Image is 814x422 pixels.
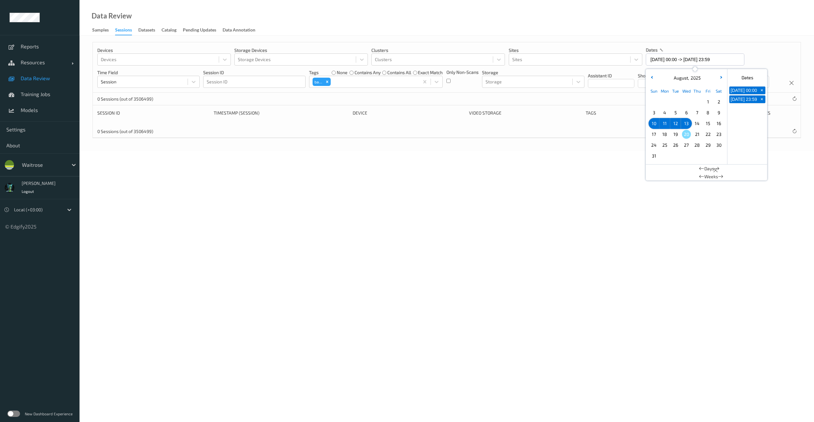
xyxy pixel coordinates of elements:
[660,141,669,150] span: 25
[681,151,692,161] div: Choose Wednesday September 03 of 2025
[704,173,718,180] span: Weeks
[714,108,723,117] span: 9
[693,130,702,139] span: 21
[682,108,691,117] span: 6
[682,119,691,128] span: 13
[670,151,681,161] div: Choose Tuesday September 02 of 2025
[681,107,692,118] div: Choose Wednesday August 06 of 2025
[183,27,216,35] div: Pending Updates
[446,69,479,75] p: Only Non-Scans
[650,141,659,150] span: 24
[704,165,714,172] span: Days
[681,96,692,107] div: Choose Wednesday July 30 of 2025
[670,96,681,107] div: Choose Tuesday July 29 of 2025
[714,130,723,139] span: 23
[659,86,670,96] div: Mon
[138,27,155,35] div: Datasets
[162,26,183,35] a: Catalog
[714,151,724,161] div: Choose Saturday September 06 of 2025
[92,26,115,35] a: Samples
[671,119,680,128] span: 12
[693,119,702,128] span: 14
[714,119,723,128] span: 16
[670,86,681,96] div: Tue
[714,86,724,96] div: Sat
[728,72,767,84] div: Dates
[649,151,659,161] div: Choose Sunday August 31 of 2025
[97,128,153,135] p: 0 Sessions (out of 3506499)
[183,26,223,35] a: Pending Updates
[670,118,681,129] div: Choose Tuesday August 12 of 2025
[670,129,681,140] div: Choose Tuesday August 19 of 2025
[714,118,724,129] div: Choose Saturday August 16 of 2025
[714,141,723,150] span: 30
[313,78,324,86] div: bags
[703,118,714,129] div: Choose Friday August 15 of 2025
[714,97,723,106] span: 2
[646,47,658,53] p: dates
[714,140,724,151] div: Choose Saturday August 30 of 2025
[659,129,670,140] div: Choose Monday August 18 of 2025
[671,141,680,150] span: 26
[704,97,713,106] span: 1
[703,151,714,161] div: Choose Friday September 05 of 2025
[659,96,670,107] div: Choose Monday July 28 of 2025
[588,73,634,79] p: Assistant ID
[92,13,132,19] div: Data Review
[586,110,698,116] div: Tags
[692,151,703,161] div: Choose Thursday September 04 of 2025
[693,108,702,117] span: 7
[324,78,331,86] div: Remove bags
[138,26,162,35] a: Datasets
[681,118,692,129] div: Choose Wednesday August 13 of 2025
[681,129,692,140] div: Choose Wednesday August 20 of 2025
[670,140,681,151] div: Choose Tuesday August 26 of 2025
[681,86,692,96] div: Wed
[751,110,796,116] div: Samples
[704,130,713,139] span: 22
[203,69,306,76] p: Session ID
[371,47,505,53] p: Clusters
[650,151,659,160] span: 31
[650,119,659,128] span: 10
[671,108,680,117] span: 5
[509,47,642,53] p: Sites
[704,119,713,128] span: 15
[649,129,659,140] div: Choose Sunday August 17 of 2025
[692,140,703,151] div: Choose Thursday August 28 of 2025
[162,27,176,35] div: Catalog
[649,118,659,129] div: Choose Sunday August 10 of 2025
[660,119,669,128] span: 11
[659,151,670,161] div: Choose Monday September 01 of 2025
[649,107,659,118] div: Choose Sunday August 03 of 2025
[638,73,684,79] p: Shopper ID
[670,107,681,118] div: Choose Tuesday August 05 of 2025
[672,75,688,81] span: August
[704,108,713,117] span: 8
[672,75,701,81] div: ,
[692,118,703,129] div: Choose Thursday August 14 of 2025
[309,69,319,76] p: Tags
[758,95,765,103] button: +
[649,96,659,107] div: Choose Sunday July 27 of 2025
[682,130,691,139] span: 20
[703,140,714,151] div: Choose Friday August 29 of 2025
[693,141,702,150] span: 28
[758,87,765,94] button: +
[704,141,713,150] span: 29
[353,110,465,116] div: Device
[115,26,138,35] a: Sessions
[234,47,368,53] p: Storage Devices
[758,96,765,103] span: +
[714,129,724,140] div: Choose Saturday August 23 of 2025
[387,69,411,76] label: contains all
[97,96,153,102] p: 0 Sessions (out of 3506499)
[703,107,714,118] div: Choose Friday August 08 of 2025
[214,110,348,116] div: Timestamp (Session)
[659,118,670,129] div: Choose Monday August 11 of 2025
[729,95,758,103] button: [DATE] 23:59
[681,140,692,151] div: Choose Wednesday August 27 of 2025
[671,130,680,139] span: 19
[714,107,724,118] div: Choose Saturday August 09 of 2025
[659,140,670,151] div: Choose Monday August 25 of 2025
